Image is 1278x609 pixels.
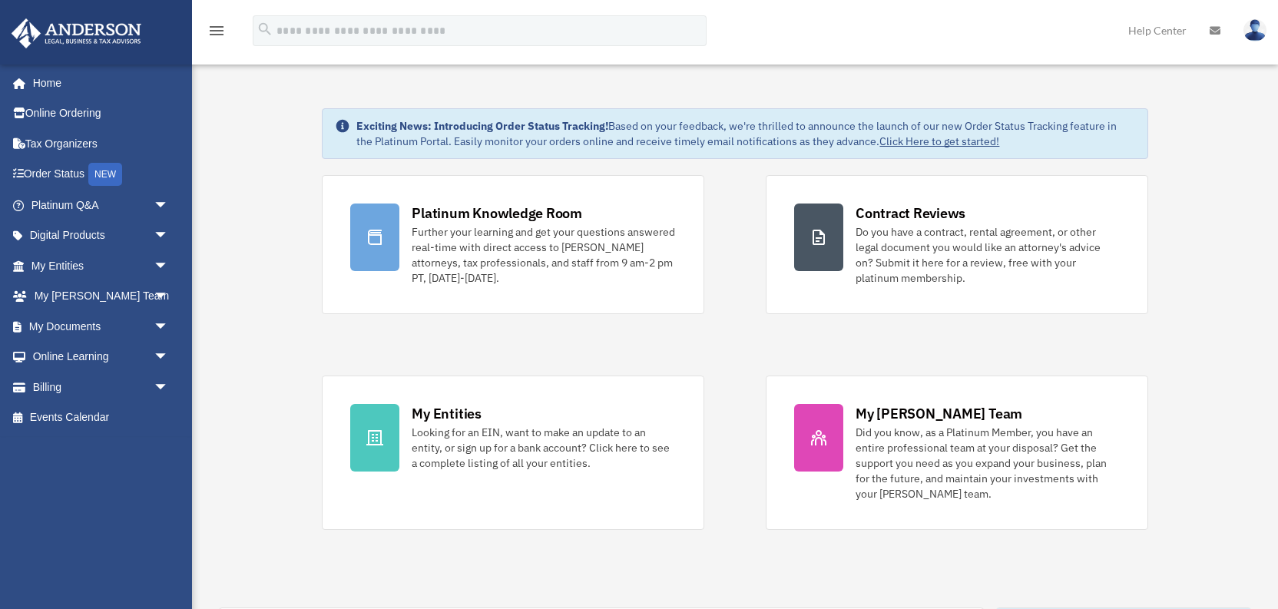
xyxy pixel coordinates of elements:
[154,281,184,313] span: arrow_drop_down
[11,159,192,190] a: Order StatusNEW
[11,98,192,129] a: Online Ordering
[356,118,1134,149] div: Based on your feedback, we're thrilled to announce the launch of our new Order Status Tracking fe...
[879,134,999,148] a: Click Here to get started!
[412,204,582,223] div: Platinum Knowledge Room
[257,21,273,38] i: search
[7,18,146,48] img: Anderson Advisors Platinum Portal
[856,204,965,223] div: Contract Reviews
[412,224,676,286] div: Further your learning and get your questions answered real-time with direct access to [PERSON_NAM...
[11,128,192,159] a: Tax Organizers
[207,22,226,40] i: menu
[856,224,1120,286] div: Do you have a contract, rental agreement, or other legal document you would like an attorney's ad...
[11,250,192,281] a: My Entitiesarrow_drop_down
[322,376,704,530] a: My Entities Looking for an EIN, want to make an update to an entity, or sign up for a bank accoun...
[412,425,676,471] div: Looking for an EIN, want to make an update to an entity, or sign up for a bank account? Click her...
[154,342,184,373] span: arrow_drop_down
[207,27,226,40] a: menu
[11,220,192,251] a: Digital Productsarrow_drop_down
[11,402,192,433] a: Events Calendar
[11,281,192,312] a: My [PERSON_NAME] Teamarrow_drop_down
[11,372,192,402] a: Billingarrow_drop_down
[322,175,704,314] a: Platinum Knowledge Room Further your learning and get your questions answered real-time with dire...
[11,190,192,220] a: Platinum Q&Aarrow_drop_down
[856,425,1120,501] div: Did you know, as a Platinum Member, you have an entire professional team at your disposal? Get th...
[154,190,184,221] span: arrow_drop_down
[11,342,192,372] a: Online Learningarrow_drop_down
[154,372,184,403] span: arrow_drop_down
[154,311,184,343] span: arrow_drop_down
[154,250,184,282] span: arrow_drop_down
[154,220,184,252] span: arrow_drop_down
[766,175,1148,314] a: Contract Reviews Do you have a contract, rental agreement, or other legal document you would like...
[856,404,1022,423] div: My [PERSON_NAME] Team
[11,68,184,98] a: Home
[766,376,1148,530] a: My [PERSON_NAME] Team Did you know, as a Platinum Member, you have an entire professional team at...
[356,119,608,133] strong: Exciting News: Introducing Order Status Tracking!
[412,404,481,423] div: My Entities
[88,163,122,186] div: NEW
[11,311,192,342] a: My Documentsarrow_drop_down
[1243,19,1266,41] img: User Pic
